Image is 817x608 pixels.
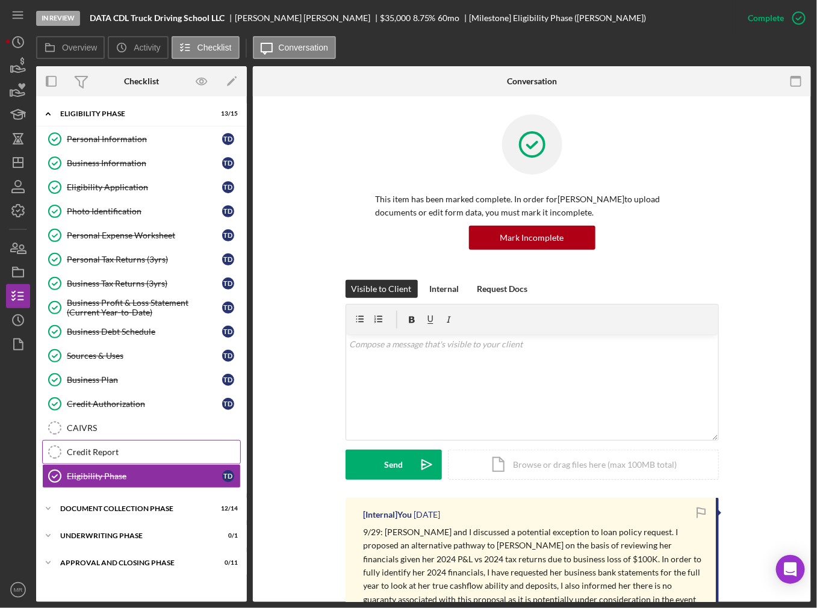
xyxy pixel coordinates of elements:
[42,440,241,464] a: Credit Report
[42,416,241,440] a: CAIVRS
[748,6,784,30] div: Complete
[172,36,240,59] button: Checklist
[42,175,241,199] a: Eligibility ApplicationTD
[736,6,811,30] button: Complete
[222,181,234,193] div: T D
[42,271,241,296] a: Business Tax Returns (3yrs)TD
[469,226,595,250] button: Mark Incomplete
[424,280,465,298] button: Internal
[364,510,412,520] div: [Internal] You
[222,326,234,338] div: T D
[134,43,160,52] label: Activity
[414,510,441,520] time: 2025-09-29 18:38
[90,13,225,23] b: DATA CDL Truck Driving School LLC
[67,298,222,317] div: Business Profit & Loss Statement (Current Year-to-Date)
[279,43,329,52] label: Conversation
[470,13,647,23] div: [Milestone] Eligibility Phase ([PERSON_NAME])
[60,505,208,512] div: Document Collection Phase
[430,280,459,298] div: Internal
[67,399,222,409] div: Credit Authorization
[413,13,436,23] div: 8.75 %
[67,134,222,144] div: Personal Information
[42,344,241,368] a: Sources & UsesTD
[222,350,234,362] div: T D
[42,368,241,392] a: Business PlanTD
[222,278,234,290] div: T D
[67,423,240,433] div: CAIVRS
[500,226,564,250] div: Mark Incomplete
[67,327,222,337] div: Business Debt Schedule
[384,450,403,480] div: Send
[507,76,557,86] div: Conversation
[438,13,459,23] div: 60 mo
[42,199,241,223] a: Photo IdentificationTD
[62,43,97,52] label: Overview
[67,351,222,361] div: Sources & Uses
[776,555,805,584] div: Open Intercom Messenger
[67,279,222,288] div: Business Tax Returns (3yrs)
[471,280,534,298] button: Request Docs
[67,471,222,481] div: Eligibility Phase
[222,253,234,265] div: T D
[67,375,222,385] div: Business Plan
[216,505,238,512] div: 12 / 14
[222,374,234,386] div: T D
[42,223,241,247] a: Personal Expense WorksheetTD
[42,247,241,271] a: Personal Tax Returns (3yrs)TD
[42,320,241,344] a: Business Debt ScheduleTD
[60,559,208,566] div: Approval and Closing Phase
[42,151,241,175] a: Business InformationTD
[352,280,412,298] div: Visible to Client
[235,13,381,23] div: [PERSON_NAME] [PERSON_NAME]
[376,193,689,220] p: This item has been marked complete. In order for [PERSON_NAME] to upload documents or edit form d...
[60,532,208,539] div: Underwriting Phase
[124,76,159,86] div: Checklist
[222,133,234,145] div: T D
[67,255,222,264] div: Personal Tax Returns (3yrs)
[477,280,528,298] div: Request Docs
[222,157,234,169] div: T D
[216,532,238,539] div: 0 / 1
[381,13,411,23] span: $35,000
[42,296,241,320] a: Business Profit & Loss Statement (Current Year-to-Date)TD
[14,587,23,594] text: MR
[67,206,222,216] div: Photo Identification
[222,398,234,410] div: T D
[108,36,168,59] button: Activity
[216,559,238,566] div: 0 / 11
[222,205,234,217] div: T D
[42,127,241,151] a: Personal InformationTD
[42,464,241,488] a: Eligibility PhaseTD
[346,280,418,298] button: Visible to Client
[222,302,234,314] div: T D
[253,36,337,59] button: Conversation
[216,110,238,117] div: 13 / 15
[197,43,232,52] label: Checklist
[6,578,30,602] button: MR
[222,470,234,482] div: T D
[222,229,234,241] div: T D
[60,110,208,117] div: Eligibility Phase
[346,450,442,480] button: Send
[42,392,241,416] a: Credit AuthorizationTD
[67,447,240,457] div: Credit Report
[36,36,105,59] button: Overview
[67,182,222,192] div: Eligibility Application
[67,231,222,240] div: Personal Expense Worksheet
[36,11,80,26] div: In Review
[67,158,222,168] div: Business Information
